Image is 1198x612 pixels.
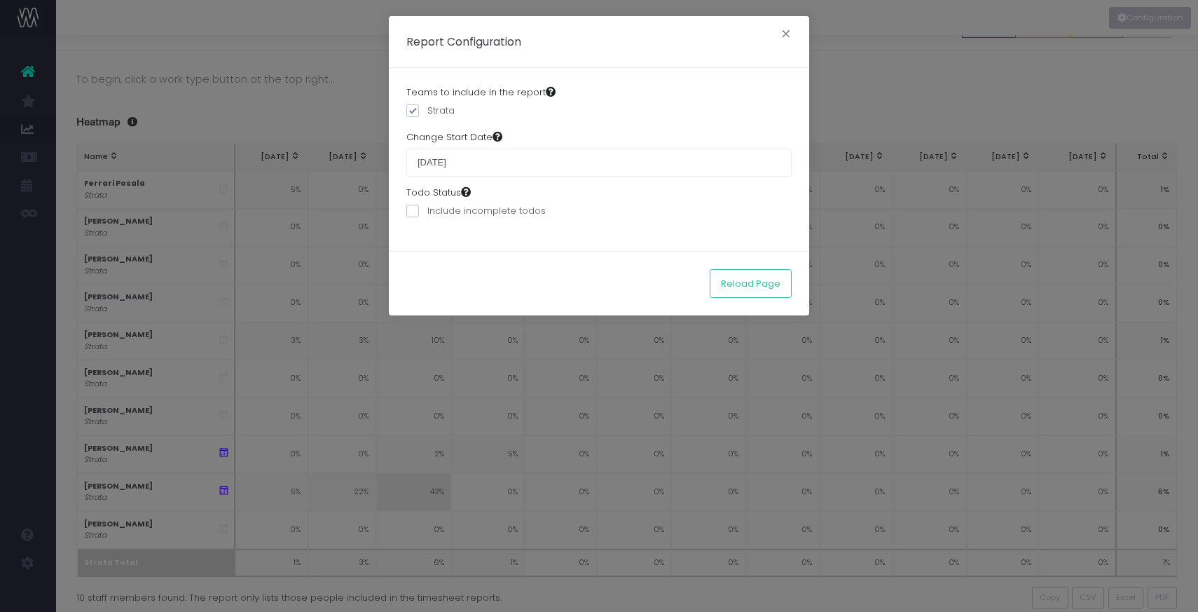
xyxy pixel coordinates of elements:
label: Todo Status [406,186,471,200]
label: Include incomplete todos [406,204,546,218]
h5: Report Configuration [406,34,521,50]
label: Strata [406,104,455,118]
label: Change Start Date [406,130,502,144]
label: Teams to include in the report [406,86,556,100]
button: Reload Page [710,269,792,297]
input: Choose a start date [406,149,792,177]
button: Close [771,25,801,47]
